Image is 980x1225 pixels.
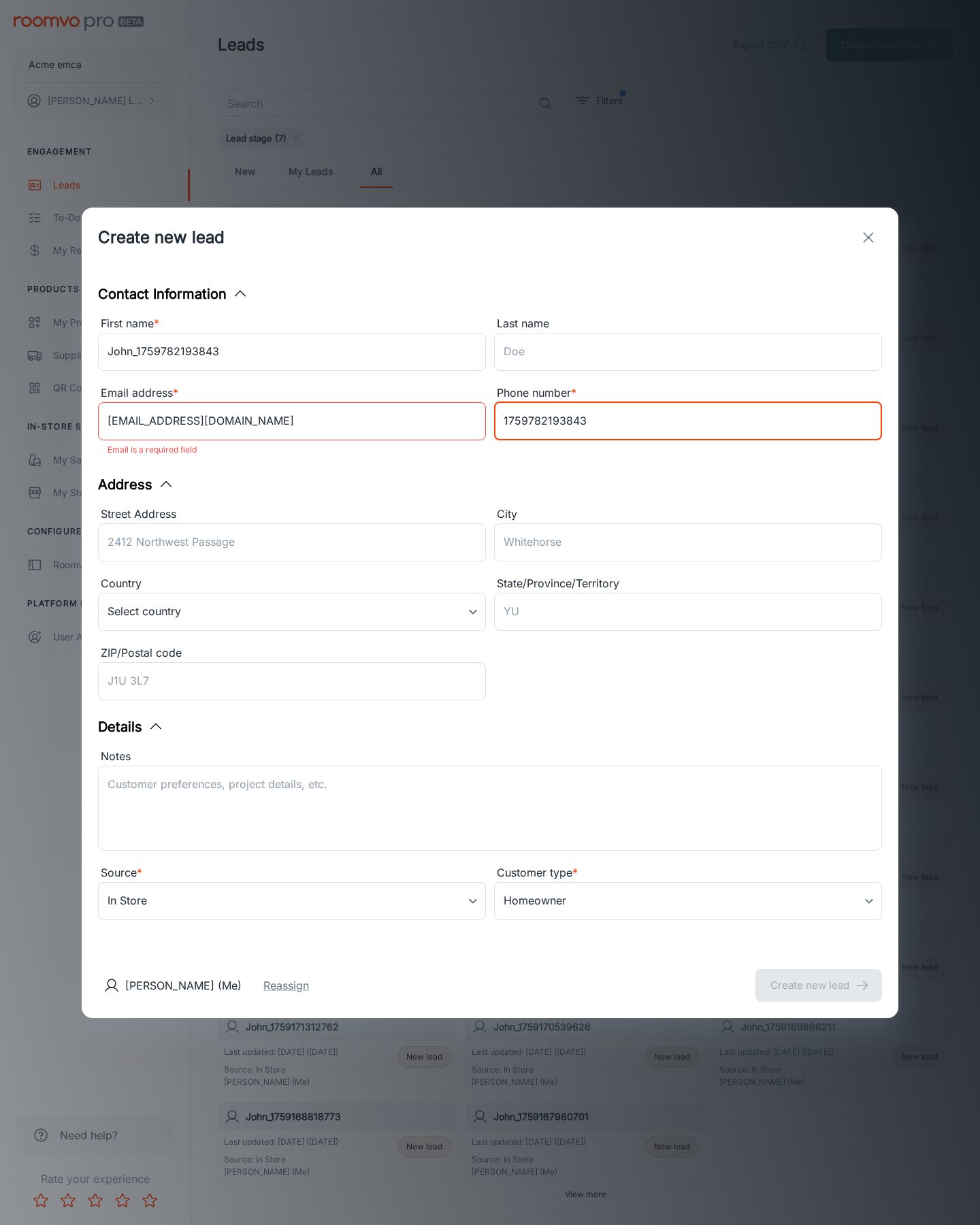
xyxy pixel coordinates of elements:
div: Last name [494,315,882,333]
div: In Store [98,882,486,920]
div: ZIP/Postal code [98,644,486,662]
button: Address [98,474,174,495]
button: Contact Information [98,284,248,304]
input: J1U 3L7 [98,662,486,700]
div: Email address [98,385,486,402]
input: Doe [494,333,882,371]
div: Source [98,864,486,882]
div: Phone number [494,385,882,402]
button: Details [98,717,164,737]
h1: Create new lead [98,225,225,250]
div: Street Address [98,506,486,523]
div: Customer type [494,864,882,882]
input: myname@example.com [98,402,486,440]
div: Notes [98,748,882,766]
div: State/Province/Territory [494,575,882,593]
div: City [494,506,882,523]
p: [PERSON_NAME] (Me) [125,977,242,994]
input: Whitehorse [494,523,882,561]
input: John [98,333,486,371]
div: Country [98,575,486,593]
p: Email is a required field [108,442,476,458]
button: Reassign [263,977,309,994]
div: Homeowner [494,882,882,920]
input: 2412 Northwest Passage [98,523,486,561]
input: +1 439-123-4567 [494,402,882,440]
input: YU [494,593,882,631]
button: exit [855,224,882,251]
div: Select country [98,593,486,631]
div: First name [98,315,486,333]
